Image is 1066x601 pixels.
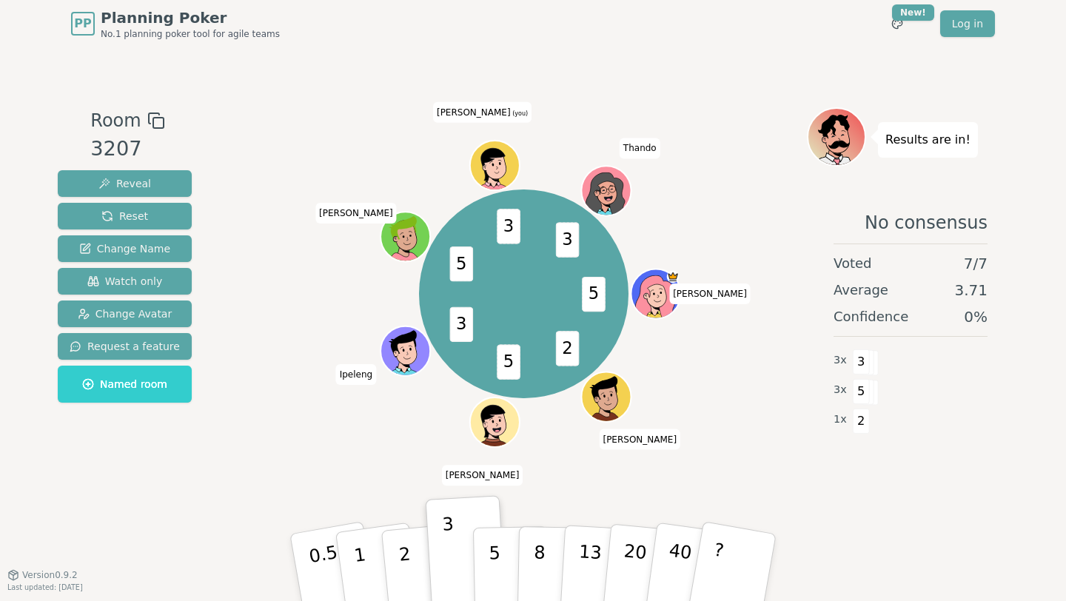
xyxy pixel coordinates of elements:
span: Click to change your name [336,364,376,385]
span: Click to change your name [599,429,680,450]
button: Reveal [58,170,192,197]
button: Click to change your avatar [471,142,517,189]
span: Reveal [98,176,151,191]
span: Click to change your name [315,203,397,224]
span: Voted [834,253,872,274]
span: 3 [853,349,870,375]
span: 3 x [834,352,847,369]
span: 2 [555,331,579,366]
span: Request a feature [70,339,180,354]
button: Change Avatar [58,300,192,327]
span: 5 [497,344,520,379]
button: Watch only [58,268,192,295]
span: Average [834,280,888,300]
button: Version0.9.2 [7,569,78,581]
span: Watch only [87,274,163,289]
span: 3 [497,209,520,244]
span: Room [90,107,141,134]
span: 5 [853,379,870,404]
span: 1 x [834,412,847,428]
span: 7 / 7 [964,253,988,274]
a: Log in [940,10,995,37]
span: 3 [555,222,579,257]
span: Last updated: [DATE] [7,583,83,591]
button: New! [884,10,911,37]
span: (you) [511,110,529,117]
span: Planning Poker [101,7,280,28]
span: 3 x [834,382,847,398]
span: 2 [853,409,870,434]
span: No.1 planning poker tool for agile teams [101,28,280,40]
button: Reset [58,203,192,229]
span: 0 % [964,306,988,327]
div: 3207 [90,134,164,164]
span: Norval is the host [666,271,679,283]
a: PPPlanning PokerNo.1 planning poker tool for agile teams [71,7,280,40]
span: 3.71 [954,280,988,300]
span: Named room [82,377,167,392]
button: Change Name [58,235,192,262]
span: Click to change your name [433,102,532,123]
span: Version 0.9.2 [22,569,78,581]
span: PP [74,15,91,33]
span: 5 [449,246,473,281]
p: 3 [442,514,458,594]
span: Click to change your name [620,138,660,159]
span: Click to change your name [442,465,523,486]
span: Confidence [834,306,908,327]
div: New! [892,4,934,21]
button: Request a feature [58,333,192,360]
span: Change Name [79,241,170,256]
p: Results are in! [885,130,971,150]
span: Click to change your name [669,283,751,304]
button: Named room [58,366,192,403]
span: Reset [101,209,148,224]
span: Change Avatar [78,306,172,321]
span: 3 [449,306,473,341]
span: 5 [582,277,606,312]
span: No consensus [865,211,988,235]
